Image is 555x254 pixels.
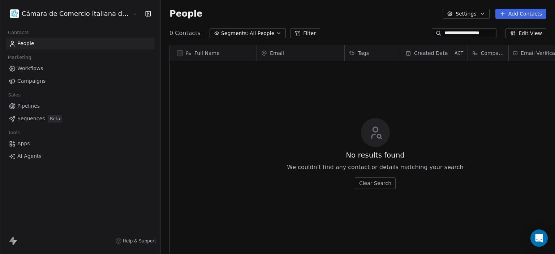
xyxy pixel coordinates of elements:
span: People [169,8,202,19]
div: Tags [345,45,401,61]
a: Help & Support [116,238,156,244]
button: Edit View [505,28,546,38]
span: Campaigns [17,77,46,85]
span: Full Name [194,49,220,57]
a: Apps [6,138,155,150]
span: AI Agents [17,152,42,160]
button: Cámara de Comercio Italiana del [GEOGRAPHIC_DATA] [9,8,128,20]
span: Company [481,49,504,57]
span: All People [250,30,274,37]
img: WhatsApp%20Image%202021-08-27%20at%2009.37.39.png [10,9,19,18]
span: Beta [48,115,62,122]
a: Workflows [6,63,155,74]
span: Marketing [5,52,34,63]
span: Tools [5,127,23,138]
div: Full Name [170,45,257,61]
span: Workflows [17,65,43,72]
div: grid [170,61,257,251]
span: Tags [358,49,369,57]
div: Company [468,45,508,61]
a: SequencesBeta [6,113,155,125]
span: Cámara de Comercio Italiana del [GEOGRAPHIC_DATA] [22,9,131,18]
span: Segments: [221,30,248,37]
button: Add Contacts [495,9,546,19]
span: Help & Support [123,238,156,244]
span: ACT [455,50,463,56]
span: Sales [5,90,24,100]
div: Open Intercom Messenger [530,229,548,247]
div: Created DateACT [401,45,468,61]
span: Created Date [414,49,448,57]
a: AI Agents [6,150,155,162]
a: People [6,38,155,49]
span: Email [270,49,284,57]
button: Settings [443,9,489,19]
span: No results found [346,150,405,160]
div: Email [257,45,344,61]
span: Sequences [17,115,45,122]
span: Apps [17,140,30,147]
a: Campaigns [6,75,155,87]
span: Contacts [5,27,32,38]
span: 0 Contacts [169,29,201,38]
span: Pipelines [17,102,40,110]
a: Pipelines [6,100,155,112]
button: Filter [290,28,320,38]
span: People [17,40,34,47]
button: Clear Search [355,177,396,189]
span: We couldn't find any contact or details matching your search [287,163,463,172]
